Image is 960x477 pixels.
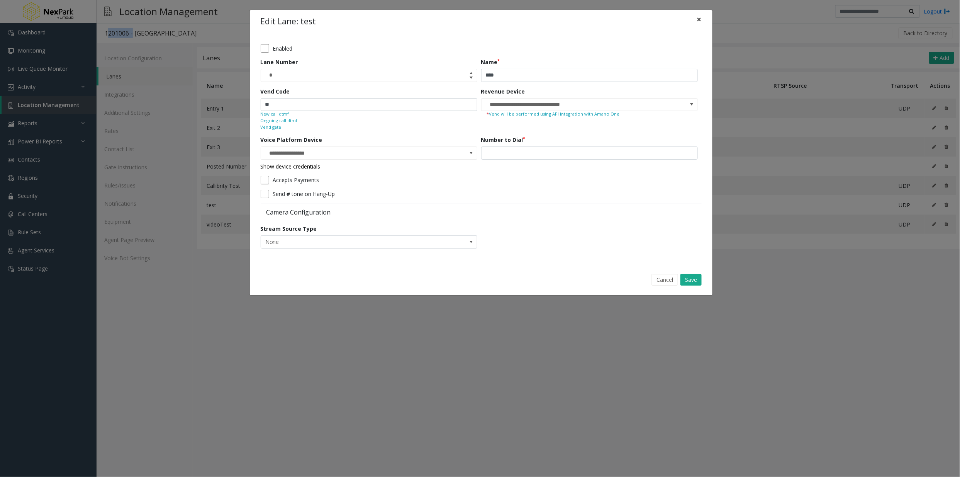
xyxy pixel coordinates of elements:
[651,274,678,286] button: Cancel
[273,176,319,184] label: Accepts Payments
[273,44,293,53] label: Enabled
[261,15,316,28] h4: Edit Lane: test
[261,236,434,248] span: None
[680,274,702,286] button: Save
[261,208,479,216] label: Camera Configuration
[481,87,525,95] label: Revenue Device
[261,58,298,66] label: Lane Number
[261,111,289,118] small: New call dtmf
[261,136,322,144] label: Voice Platform Device
[261,163,321,170] a: Show device credentials
[261,118,298,124] small: Ongoing call dtmf
[273,190,335,198] label: Send # tone on Hang-Up
[261,124,282,131] small: Vend gate
[692,10,707,29] button: Close
[481,136,526,144] label: Number to Dial
[481,58,500,66] label: Name
[466,75,477,82] span: Decrease value
[261,225,317,233] label: Stream Source Type
[697,14,702,25] span: ×
[487,111,692,118] small: Vend will be performed using API integration with Amano One
[261,87,290,95] label: Vend Code
[466,69,477,75] span: Increase value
